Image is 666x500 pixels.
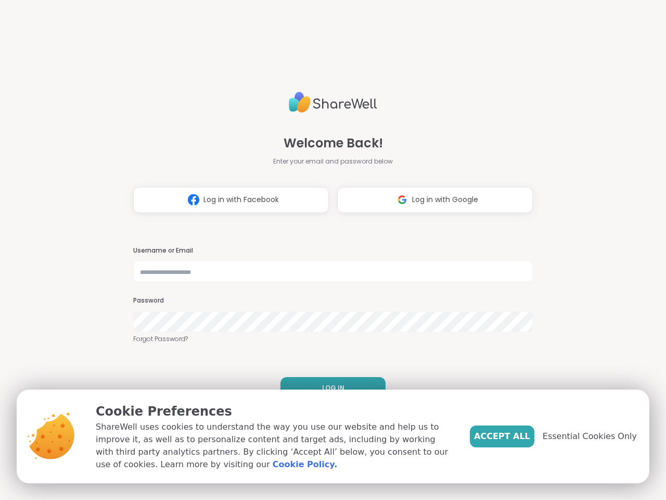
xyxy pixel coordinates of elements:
[412,194,478,205] span: Log in with Google
[184,190,203,209] img: ShareWell Logomark
[337,187,533,213] button: Log in with Google
[133,187,329,213] button: Log in with Facebook
[289,87,377,117] img: ShareWell Logo
[474,430,530,443] span: Accept All
[273,458,337,471] a: Cookie Policy.
[322,383,344,393] span: LOG IN
[392,190,412,209] img: ShareWell Logomark
[203,194,279,205] span: Log in with Facebook
[470,426,534,447] button: Accept All
[133,246,533,255] h3: Username or Email
[133,296,533,305] h3: Password
[133,334,533,344] a: Forgot Password?
[96,421,453,471] p: ShareWell uses cookies to understand the way you use our website and help us to improve it, as we...
[96,402,453,421] p: Cookie Preferences
[280,377,386,399] button: LOG IN
[273,157,393,166] span: Enter your email and password below
[543,430,637,443] span: Essential Cookies Only
[284,134,383,153] span: Welcome Back!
